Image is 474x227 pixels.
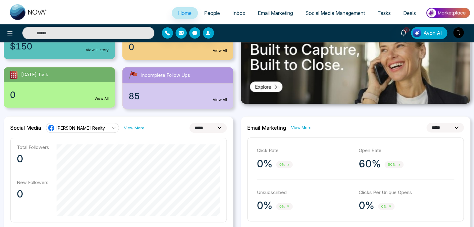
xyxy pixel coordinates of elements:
[247,125,286,131] h2: Email Marketing
[226,7,252,19] a: Inbox
[397,7,422,19] a: Deals
[10,4,47,20] img: Nova CRM Logo
[412,29,421,37] img: Lead Flow
[127,70,139,81] img: followUps.svg
[396,27,411,38] a: 10+
[385,161,403,168] span: 60%
[141,72,190,79] span: Incomplete Follow Ups
[359,199,374,212] p: 0%
[359,147,454,154] p: Open Rate
[198,7,226,19] a: People
[378,203,394,210] span: 0%
[377,10,391,16] span: Tasks
[86,47,109,53] a: View History
[453,206,468,221] iframe: Intercom live chat
[124,125,144,131] a: View More
[299,7,371,19] a: Social Media Management
[411,27,447,39] button: Avon AI
[403,10,416,16] span: Deals
[129,90,140,103] span: 85
[56,125,105,131] span: [PERSON_NAME] Realty
[257,189,353,196] p: Unsubscribed
[232,10,245,16] span: Inbox
[17,144,49,150] p: Total Followers
[425,6,470,20] img: Market-place.gif
[119,67,237,109] a: Incomplete Follow Ups85View All
[213,48,227,53] a: View All
[423,29,442,37] span: Avon AI
[359,158,381,170] p: 60%
[129,40,134,53] span: 0
[204,10,220,16] span: People
[10,88,16,101] span: 0
[213,97,227,103] a: View All
[10,125,41,131] h2: Social Media
[172,7,198,19] a: Home
[403,27,409,33] span: 10+
[17,153,49,165] p: 0
[257,147,353,154] p: Click Rate
[252,7,299,19] a: Email Marketing
[276,161,293,168] span: 0%
[257,158,272,170] p: 0%
[94,96,109,101] a: View All
[178,10,192,16] span: Home
[21,71,48,78] span: [DATE] Task
[9,70,19,80] img: todayTask.svg
[258,10,293,16] span: Email Marketing
[359,189,454,196] p: Clicks Per Unique Opens
[291,125,312,131] a: View More
[17,179,49,185] p: New Followers
[257,199,272,212] p: 0%
[453,27,464,38] img: User Avatar
[305,10,365,16] span: Social Media Management
[276,203,293,210] span: 0%
[17,188,49,200] p: 0
[371,7,397,19] a: Tasks
[10,40,32,53] span: $150
[241,17,470,104] img: .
